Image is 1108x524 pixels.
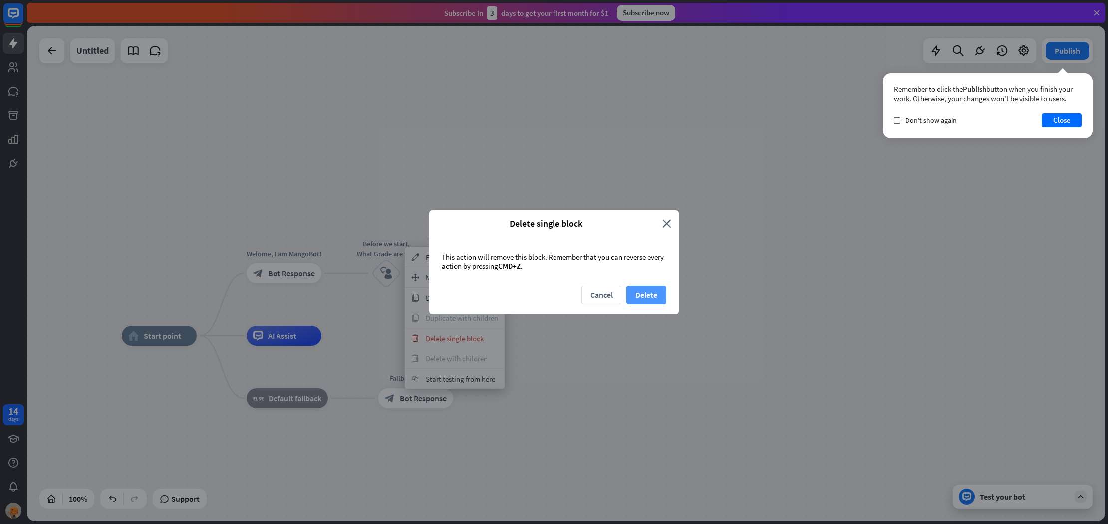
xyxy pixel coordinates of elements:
div: This action will remove this block. Remember that you can reverse every action by pressing . [429,237,679,286]
span: CMD+Z [498,262,521,271]
span: Publish [963,84,986,94]
button: Open LiveChat chat widget [8,4,38,34]
span: Delete single block [437,218,655,229]
button: Delete [626,286,666,304]
i: close [662,218,671,229]
button: Cancel [581,286,621,304]
div: Remember to click the button when you finish your work. Otherwise, your changes won’t be visible ... [894,84,1082,103]
button: Close [1042,113,1082,127]
span: Don't show again [905,116,957,125]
